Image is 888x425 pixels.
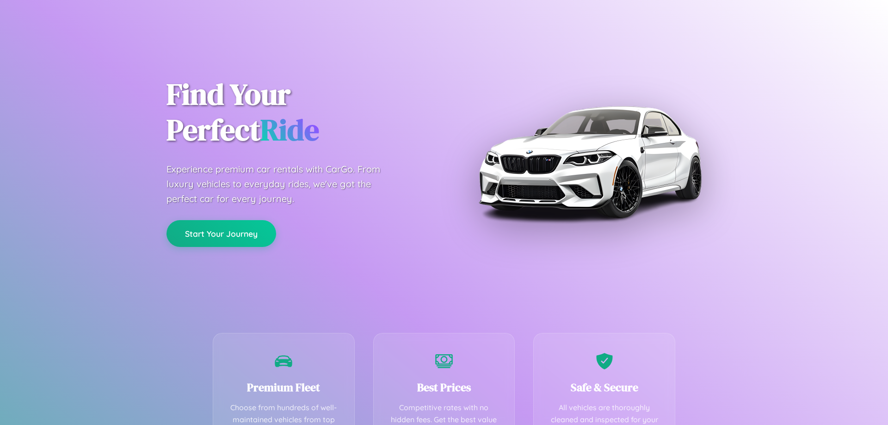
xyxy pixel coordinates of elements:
[166,220,276,247] button: Start Your Journey
[227,380,340,395] h3: Premium Fleet
[166,77,430,148] h1: Find Your Perfect
[388,380,501,395] h3: Best Prices
[166,162,398,206] p: Experience premium car rentals with CarGo. From luxury vehicles to everyday rides, we've got the ...
[474,46,705,277] img: Premium BMW car rental vehicle
[548,380,661,395] h3: Safe & Secure
[260,110,319,150] span: Ride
